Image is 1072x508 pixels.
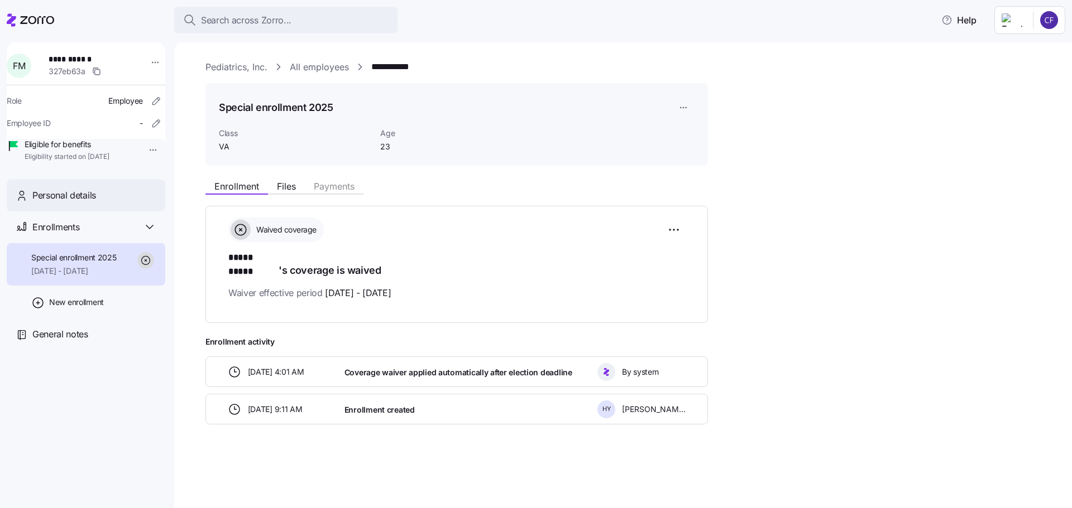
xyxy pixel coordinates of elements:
[314,182,355,191] span: Payments
[49,66,85,77] span: 327eb63a
[201,13,291,27] span: Search across Zorro...
[49,297,104,308] span: New enrollment
[108,95,143,107] span: Employee
[380,128,492,139] span: Age
[31,265,117,277] span: [DATE] - [DATE]
[228,286,391,300] span: Waiver effective period
[25,152,109,162] span: Eligibility started on [DATE]
[228,251,685,277] h1: 's coverage is waived
[7,95,22,107] span: Role
[205,60,267,74] a: Pediatrics, Inc.
[219,100,333,114] h1: Special enrollment 2025
[7,118,51,129] span: Employee ID
[290,60,349,74] a: All employees
[32,220,79,234] span: Enrollments
[380,141,492,152] span: 23
[1002,13,1024,27] img: Employer logo
[602,406,611,412] span: H Y
[219,141,371,152] span: VA
[932,9,985,31] button: Help
[622,404,686,415] span: [PERSON_NAME]
[277,182,296,191] span: Files
[219,128,371,139] span: Class
[32,327,88,341] span: General notes
[13,61,25,70] span: F M
[941,13,977,27] span: Help
[344,404,415,415] span: Enrollment created
[31,252,117,263] span: Special enrollment 2025
[248,404,303,415] span: [DATE] 9:11 AM
[344,367,572,378] span: Coverage waiver applied automatically after election deadline
[622,366,658,378] span: By system
[205,336,708,347] span: Enrollment activity
[248,366,304,378] span: [DATE] 4:01 AM
[25,139,109,150] span: Eligible for benefits
[174,7,398,33] button: Search across Zorro...
[1040,11,1058,29] img: 7d4a9558da78dc7654dde66b79f71a2e
[140,118,143,129] span: -
[253,224,317,235] span: Waived coverage
[214,182,259,191] span: Enrollment
[325,286,391,300] span: [DATE] - [DATE]
[32,188,96,202] span: Personal details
